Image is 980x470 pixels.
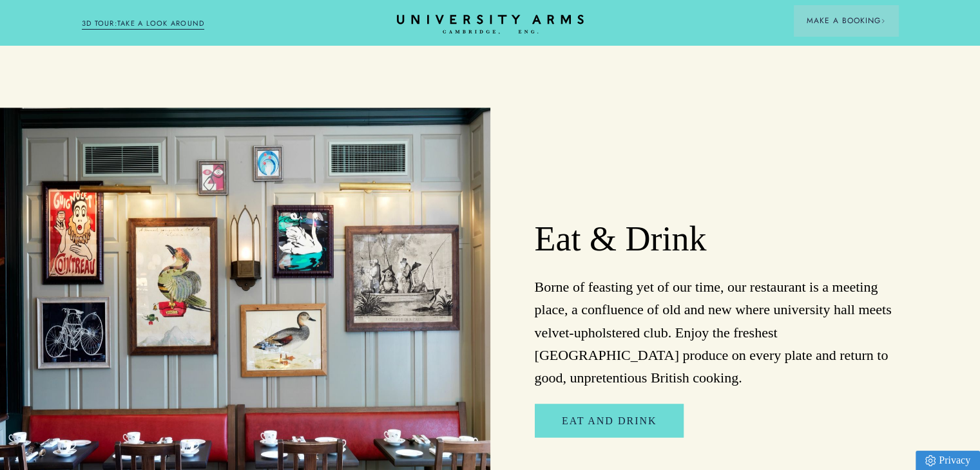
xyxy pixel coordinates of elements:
button: Make a BookingArrow icon [794,5,898,36]
span: Make a Booking [807,15,885,26]
a: Home [397,15,584,35]
h2: Eat & Drink [535,218,899,261]
img: Privacy [925,455,936,466]
a: Privacy [916,451,980,470]
img: Arrow icon [881,19,885,23]
a: 3D TOUR:TAKE A LOOK AROUND [82,18,205,30]
p: Borne of feasting yet of our time, our restaurant is a meeting place, a confluence of old and new... [535,276,899,389]
a: Eat and Drink [535,404,684,437]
